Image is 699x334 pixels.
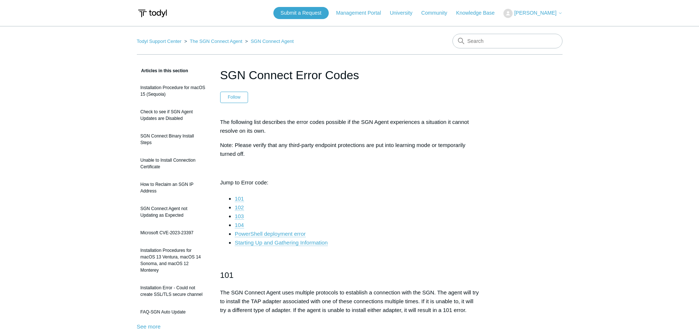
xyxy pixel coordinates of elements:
[137,202,209,222] a: SGN Connect Agent not Updating as Expected
[514,10,556,16] span: [PERSON_NAME]
[137,68,188,73] span: Articles in this section
[220,92,248,103] button: Follow Article
[336,9,388,17] a: Management Portal
[137,81,209,101] a: Installation Procedure for macOS 15 (Sequoia)
[190,38,242,44] a: The SGN Connect Agent
[235,222,244,228] a: 104
[220,269,479,282] h2: 101
[137,38,183,44] li: Todyl Support Center
[235,204,244,211] a: 102
[137,38,182,44] a: Todyl Support Center
[220,141,479,158] p: Note: Please verify that any third-party endpoint protections are put into learning mode or tempo...
[137,226,209,240] a: Microsoft CVE-2023-23397
[137,129,209,150] a: SGN Connect Binary Install Steps
[251,38,294,44] a: SGN Connect Agent
[456,9,502,17] a: Knowledge Base
[235,231,306,237] a: PowerShell deployment error
[220,288,479,315] p: The SGN Connect Agent uses multiple protocols to establish a connection with the SGN. The agent w...
[137,323,161,330] a: See more
[137,305,209,319] a: FAQ-SGN Auto Update
[220,178,479,187] p: Jump to Error code:
[390,9,419,17] a: University
[137,153,209,174] a: Unable to Install Connection Certificate
[235,195,244,202] a: 101
[137,281,209,301] a: Installation Error - Could not create SSL/TLS secure channel
[137,105,209,125] a: Check to see if SGN Agent Updates are Disabled
[220,66,479,84] h1: SGN Connect Error Codes
[137,243,209,277] a: Installation Procedures for macOS 13 Ventura, macOS 14 Sonoma, and macOS 12 Monterey
[421,9,455,17] a: Community
[452,34,563,48] input: Search
[137,177,209,198] a: How to Reclaim an SGN IP Address
[137,7,168,20] img: Todyl Support Center Help Center home page
[503,9,562,18] button: [PERSON_NAME]
[220,118,479,135] p: The following list describes the error codes possible if the SGN Agent experiences a situation it...
[183,38,244,44] li: The SGN Connect Agent
[244,38,294,44] li: SGN Connect Agent
[273,7,329,19] a: Submit a Request
[235,213,244,220] a: 103
[235,239,328,246] a: Starting Up and Gathering Information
